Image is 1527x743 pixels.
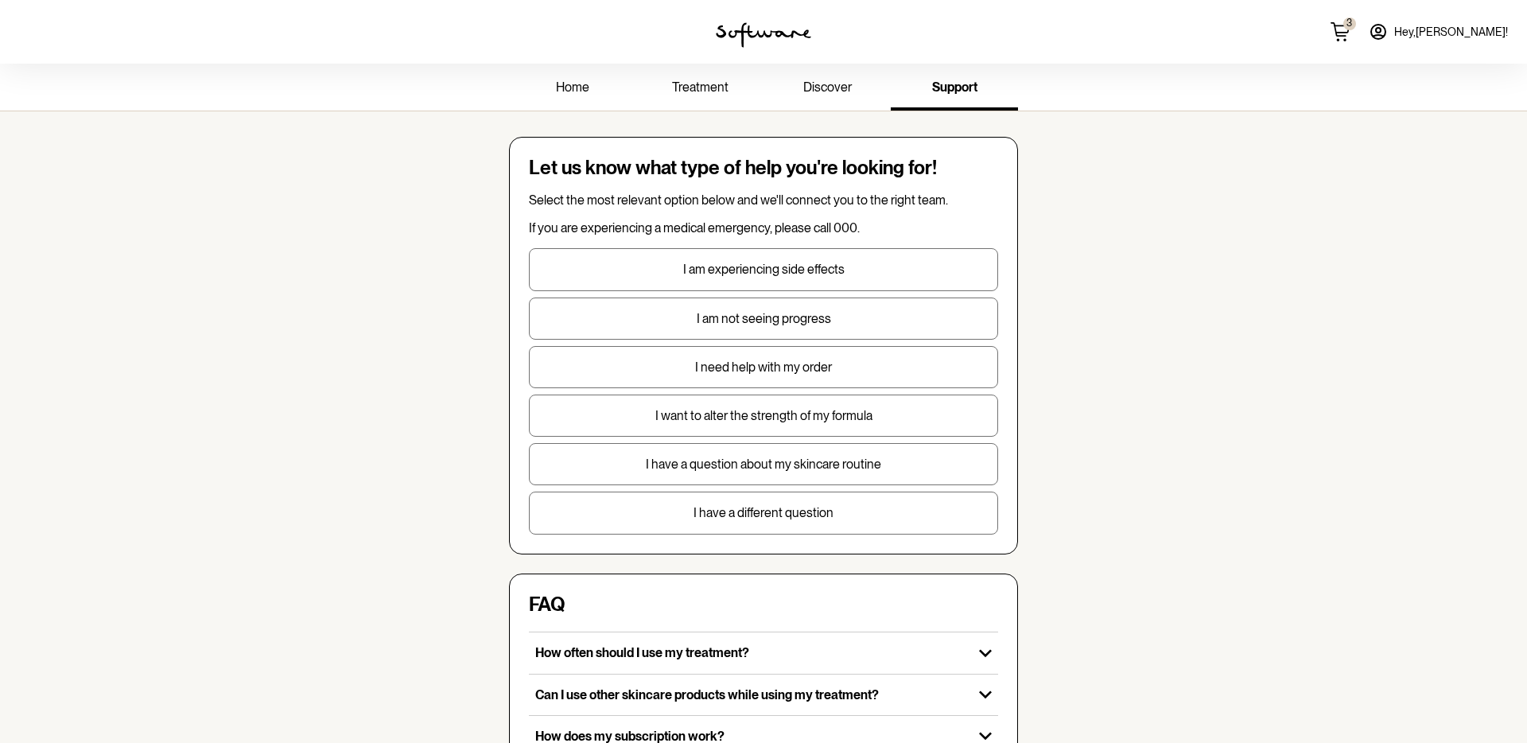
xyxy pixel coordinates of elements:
h4: Let us know what type of help you're looking for! [529,157,998,180]
p: I have a different question [530,505,997,520]
a: Hey,[PERSON_NAME]! [1359,13,1517,51]
img: software logo [716,22,811,48]
p: How often should I use my treatment? [535,645,966,660]
button: I am not seeing progress [529,298,998,340]
p: Can I use other skincare products while using my treatment? [535,687,966,702]
span: treatment [672,80,729,95]
p: I have a question about my skincare routine [530,457,997,472]
a: treatment [636,67,763,111]
p: I am experiencing side effects [530,262,997,277]
p: Select the most relevant option below and we'll connect you to the right team. [529,193,998,208]
a: support [891,67,1018,111]
p: I want to alter the strength of my formula [530,408,997,423]
span: discover [803,80,852,95]
span: support [932,80,977,95]
button: I want to alter the strength of my formula [529,395,998,437]
button: Can I use other skincare products while using my treatment? [529,675,998,715]
button: I have a question about my skincare routine [529,443,998,485]
h4: FAQ [529,593,565,617]
span: 3 [1343,18,1356,29]
a: home [509,67,636,111]
a: discover [763,67,891,111]
button: I have a different question [529,492,998,534]
p: I am not seeing progress [530,311,997,326]
p: If you are experiencing a medical emergency, please call 000. [529,220,998,235]
span: Hey, [PERSON_NAME] ! [1394,25,1508,39]
button: I need help with my order [529,346,998,388]
p: I need help with my order [530,360,997,375]
span: home [556,80,589,95]
button: I am experiencing side effects [529,248,998,290]
button: How often should I use my treatment? [529,632,998,673]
